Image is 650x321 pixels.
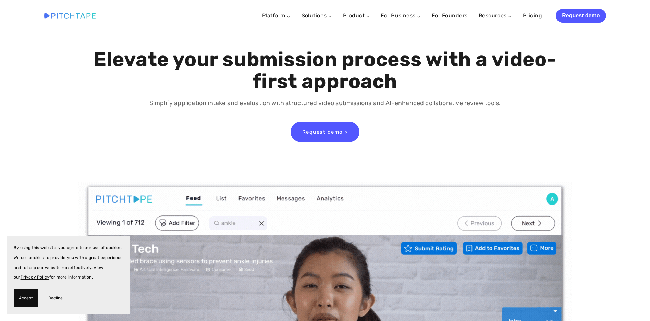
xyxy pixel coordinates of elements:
a: For Business ⌵ [381,12,421,19]
p: By using this website, you agree to our use of cookies. We use cookies to provide you with a grea... [14,243,123,282]
a: Platform ⌵ [262,12,291,19]
button: Accept [14,289,38,307]
a: Solutions ⌵ [302,12,332,19]
button: Decline [43,289,68,307]
span: Accept [19,293,33,303]
h1: Elevate your submission process with a video-first approach [92,49,558,92]
a: Pricing [523,10,542,22]
a: Request demo > [291,122,359,142]
span: Decline [48,293,63,303]
a: Product ⌵ [343,12,370,19]
a: For Founders [432,10,468,22]
p: Simplify application intake and evaluation with structured video submissions and AI-enhanced coll... [92,98,558,108]
a: Request demo [556,9,606,23]
a: Resources ⌵ [479,12,512,19]
a: Privacy Policy [21,275,50,280]
section: Cookie banner [7,236,130,314]
img: Pitchtape | Video Submission Management Software [44,13,96,18]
